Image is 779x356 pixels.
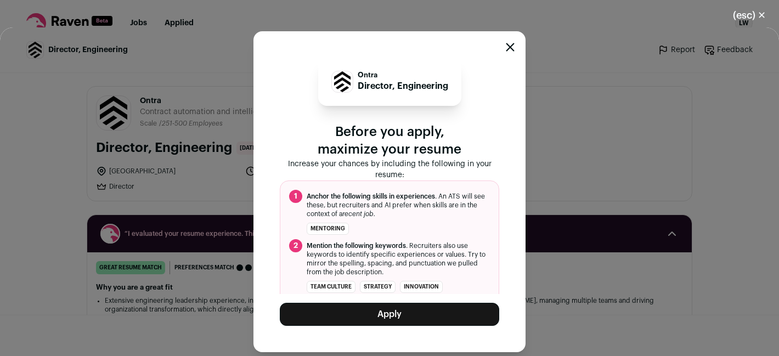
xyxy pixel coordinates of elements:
[400,281,443,293] li: innovation
[289,239,302,252] span: 2
[720,3,779,27] button: Close modal
[358,80,448,93] p: Director, Engineering
[280,303,499,326] button: Apply
[307,193,435,200] span: Anchor the following skills in experiences
[289,190,302,203] span: 1
[506,43,515,52] button: Close modal
[342,211,375,217] i: recent job.
[307,242,406,249] span: Mention the following keywords
[307,281,355,293] li: team culture
[280,123,499,159] p: Before you apply, maximize your resume
[307,192,490,218] span: . An ATS will see these, but recruiters and AI prefer when skills are in the context of a
[358,71,448,80] p: Ontra
[332,71,353,92] img: 6015f356e55d8b255614d3a84af4ede4ea8d33422b1301048aebb99ac13b185f.png
[360,281,396,293] li: strategy
[280,159,499,180] p: Increase your chances by including the following in your resume:
[307,223,349,235] li: Mentoring
[307,241,490,276] span: . Recruiters also use keywords to identify specific experiences or values. Try to mirror the spel...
